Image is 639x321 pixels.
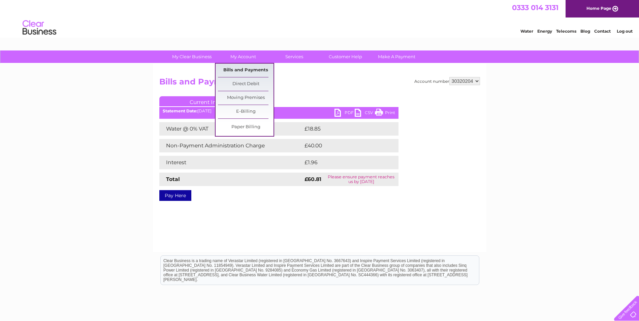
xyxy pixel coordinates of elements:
td: £18.85 [303,122,384,136]
a: Moving Premises [218,91,274,105]
a: Customer Help [318,50,373,63]
a: Blog [580,29,590,34]
a: Bills and Payments [218,64,274,77]
a: Pay Here [159,190,191,201]
a: Water [520,29,533,34]
b: Statement Date: [163,108,197,113]
strong: £60.81 [305,176,321,182]
a: CSV [355,109,375,118]
td: Please ensure payment reaches us by [DATE] [324,173,398,186]
td: Non-Payment Administration Charge [159,139,303,152]
strong: Total [166,176,180,182]
td: £40.00 [303,139,385,152]
a: PDF [334,109,355,118]
a: Direct Debit [218,77,274,91]
a: Log out [617,29,633,34]
a: My Account [215,50,271,63]
a: Services [266,50,322,63]
a: Print [375,109,395,118]
a: Current Invoice [159,96,260,106]
img: logo.png [22,17,57,38]
a: Energy [537,29,552,34]
h2: Bills and Payments [159,77,480,90]
a: Contact [594,29,611,34]
td: Water @ 0% VAT [159,122,303,136]
div: [DATE] [159,109,398,113]
td: £1.96 [303,156,382,169]
div: Account number [414,77,480,85]
div: Clear Business is a trading name of Verastar Limited (registered in [GEOGRAPHIC_DATA] No. 3667643... [161,4,479,33]
a: 0333 014 3131 [512,3,558,12]
a: E-Billing [218,105,274,118]
a: Make A Payment [369,50,424,63]
a: My Clear Business [164,50,220,63]
a: Paper Billing [218,120,274,134]
a: Telecoms [556,29,576,34]
td: Interest [159,156,303,169]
